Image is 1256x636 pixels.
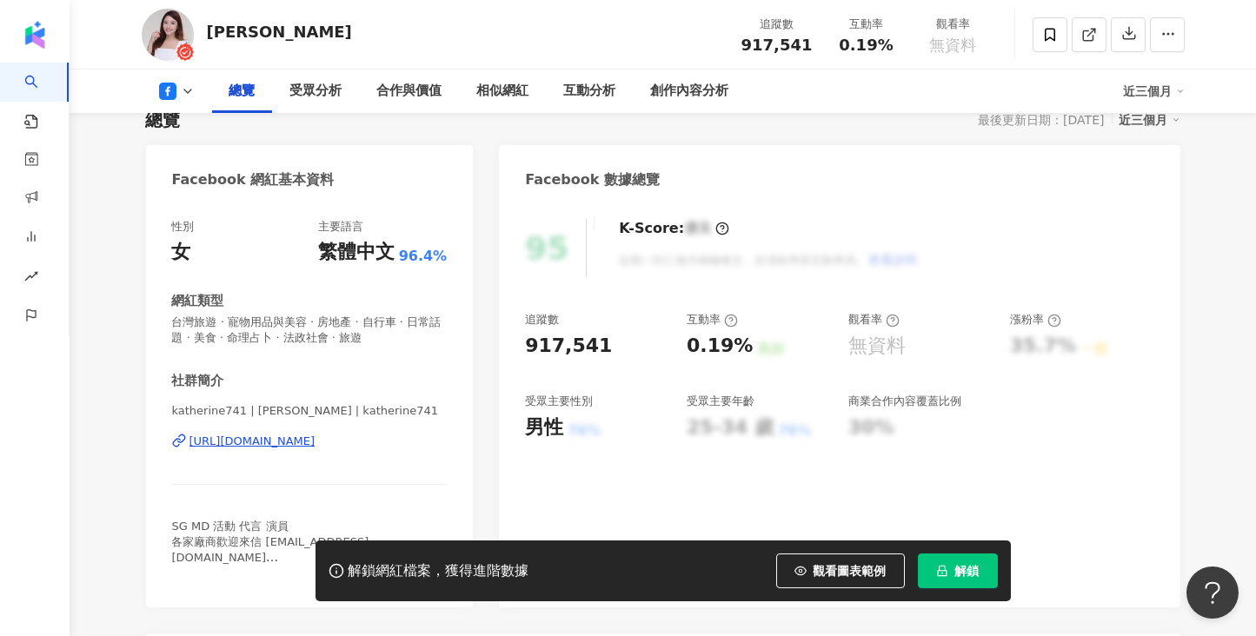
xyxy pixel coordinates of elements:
div: K-Score : [619,219,729,238]
div: 受眾主要性別 [525,394,593,409]
div: 互動率 [687,312,738,328]
div: 總覽 [146,108,181,132]
span: rise [24,259,38,298]
div: 近三個月 [1124,77,1185,105]
div: 917,541 [525,333,612,360]
div: 追蹤數 [525,312,559,328]
div: 繁體中文 [318,239,395,266]
div: 受眾分析 [290,81,342,102]
span: 觀看圖表範例 [814,564,887,578]
span: SG MD 活動 代言 演員 各家廠商歡迎來信 [EMAIL_ADDRESS][DOMAIN_NAME] 粉絲團目前為多? [172,520,369,596]
a: search [24,63,59,130]
div: 漲粉率 [1010,312,1061,328]
div: 近三個月 [1120,109,1180,131]
span: 0.19% [839,36,893,54]
div: 無資料 [848,333,906,360]
div: 受眾主要年齡 [687,394,754,409]
button: 解鎖 [918,553,998,588]
div: 合作與價值 [377,81,442,102]
div: 創作內容分析 [651,81,729,102]
div: 性別 [172,219,195,235]
span: 解鎖 [955,564,980,578]
div: 解鎖網紅檔案，獲得進階數據 [349,562,529,580]
div: Facebook 網紅基本資料 [172,170,335,189]
div: 網紅類型 [172,292,224,310]
div: 互動分析 [564,81,616,102]
span: lock [936,565,948,577]
div: 男性 [525,414,563,441]
span: 台灣旅遊 · 寵物用品與美容 · 房地產 · 自行車 · 日常話題 · 美食 · 命理占卜 · 法政社會 · 旅遊 [172,315,448,346]
div: 主要語言 [318,219,363,235]
a: [URL][DOMAIN_NAME] [172,434,448,449]
div: 女 [172,239,191,266]
img: logo icon [21,21,49,49]
div: 最後更新日期：[DATE] [978,113,1104,127]
div: Facebook 數據總覽 [525,170,660,189]
div: 社群簡介 [172,372,224,390]
span: 96.4% [399,247,448,266]
div: [PERSON_NAME] [207,21,352,43]
span: katherine741 | [PERSON_NAME] | katherine741 [172,403,448,419]
img: KOL Avatar [142,9,194,61]
div: 總覽 [229,81,256,102]
div: 觀看率 [920,16,987,33]
div: 觀看率 [848,312,900,328]
span: 無資料 [930,36,977,54]
div: 0.19% [687,333,753,360]
div: 追蹤數 [741,16,813,33]
div: 互動率 [834,16,900,33]
div: [URL][DOMAIN_NAME] [189,434,316,449]
div: 相似網紅 [477,81,529,102]
button: 觀看圖表範例 [776,553,905,588]
span: 917,541 [741,36,813,54]
div: 商業合作內容覆蓋比例 [848,394,961,409]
